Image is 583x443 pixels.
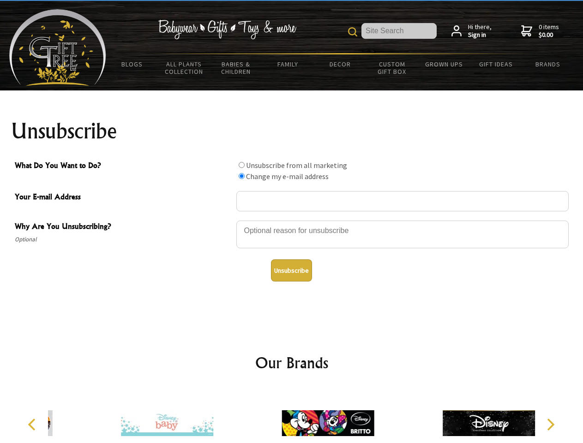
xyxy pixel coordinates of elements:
a: Hi there,Sign in [451,23,492,39]
span: Optional [15,234,232,245]
input: Site Search [361,23,437,39]
input: What Do You Want to Do? [239,173,245,179]
a: Brands [522,54,574,74]
a: All Plants Collection [158,54,210,81]
img: Babyware - Gifts - Toys and more... [9,9,106,86]
span: 0 items [539,23,559,39]
span: What Do You Want to Do? [15,160,232,173]
input: Your E-mail Address [236,191,569,211]
label: Unsubscribe from all marketing [246,161,347,170]
input: What Do You Want to Do? [239,162,245,168]
span: Your E-mail Address [15,191,232,204]
a: 0 items$0.00 [521,23,559,39]
a: Babies & Children [210,54,262,81]
h2: Our Brands [18,352,565,374]
strong: Sign in [468,31,492,39]
img: Babywear - Gifts - Toys & more [158,20,296,39]
strong: $0.00 [539,31,559,39]
a: Family [262,54,314,74]
a: BLOGS [106,54,158,74]
textarea: Why Are You Unsubscribing? [236,221,569,248]
a: Grown Ups [418,54,470,74]
span: Why Are You Unsubscribing? [15,221,232,234]
span: Hi there, [468,23,492,39]
button: Next [540,414,560,435]
label: Change my e-mail address [246,172,329,181]
img: product search [348,27,357,36]
button: Unsubscribe [271,259,312,281]
button: Previous [23,414,43,435]
h1: Unsubscribe [11,120,572,142]
a: Custom Gift Box [366,54,418,81]
a: Gift Ideas [470,54,522,74]
a: Decor [314,54,366,74]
